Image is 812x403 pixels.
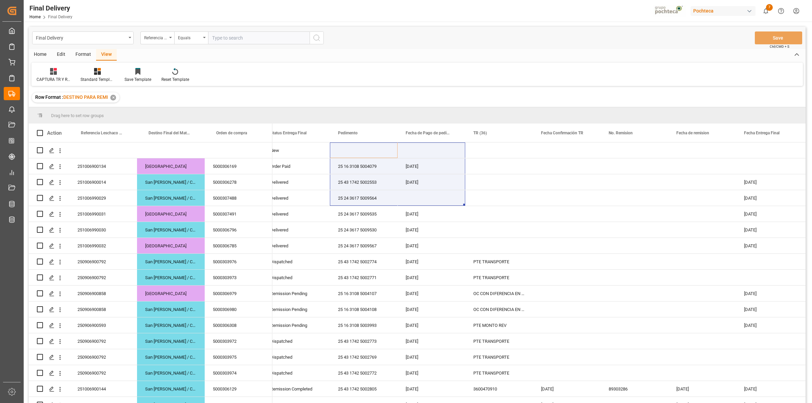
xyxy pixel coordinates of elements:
span: No. Remision [609,131,633,135]
div: [DATE] [736,301,804,317]
div: Reset Template [161,76,189,83]
div: [GEOGRAPHIC_DATA] [137,158,205,174]
div: [DATE] [736,174,804,190]
div: [DATE] [736,381,804,397]
div: PTE TRANSPORTE [465,333,533,349]
span: Row Format : [35,94,63,100]
div: 251006990031 [69,206,137,222]
div: [DATE] [736,286,804,301]
div: Press SPACE to select this row. [29,270,272,286]
div: [GEOGRAPHIC_DATA] [137,206,205,222]
div: [DATE] [398,317,465,333]
button: open menu [32,31,134,44]
div: 25 16 3108 5004108 [330,301,398,317]
img: pochtecaImg.jpg_1689854062.jpg [653,5,686,17]
span: Orden de compra [216,131,247,135]
div: 5000307488 [205,190,272,206]
div: Press SPACE to select this row. [29,349,272,365]
div: [DATE] [668,381,736,397]
div: San [PERSON_NAME] / CDMX [137,222,205,238]
div: 5000306980 [205,301,272,317]
div: Standard Templates [81,76,114,83]
div: Dispatched [262,349,330,365]
div: 5000303973 [205,270,272,285]
div: 89303286 [601,381,668,397]
div: Press SPACE to select this row. [29,317,272,333]
div: 25 16 3108 5004079 [330,158,398,174]
div: Press SPACE to select this row. [29,174,272,190]
div: Delivered [262,190,330,206]
div: Press SPACE to select this row. [29,238,272,254]
button: Save [755,31,802,44]
span: TR (36) [473,131,487,135]
span: 7 [766,4,773,11]
span: Fecha Confirmación TR [541,131,583,135]
span: Destino Final del Material [149,131,190,135]
div: [DATE] [533,381,601,397]
span: Fecha de remision [676,131,709,135]
div: New [262,142,330,158]
span: Fecha de Pago de pedimento [406,131,451,135]
div: 25 43 1742 5002774 [330,254,398,269]
div: Press SPACE to select this row. [29,254,272,270]
div: 5000306278 [205,174,272,190]
div: [DATE] [398,381,465,397]
div: 25 43 1742 5002769 [330,349,398,365]
div: PTE TRANSPORTE [465,254,533,269]
div: [DATE] [398,301,465,317]
div: Equals [178,33,201,41]
div: Delivered [262,174,330,190]
div: Press SPACE to select this row. [29,206,272,222]
div: Press SPACE to select this row. [29,222,272,238]
div: [DATE] [398,158,465,174]
span: DESTINO PARA REMI [63,94,108,100]
div: Remission Pending [262,317,330,333]
div: 251006900014 [69,174,137,190]
div: PTE TRANSPORTE [465,270,533,285]
div: ✕ [110,95,116,100]
div: 25 24 3617 5009564 [330,190,398,206]
div: 251006900144 [69,381,137,397]
span: Ctrl/CMD + S [770,44,789,49]
div: Dispatched [262,333,330,349]
div: 5000303972 [205,333,272,349]
div: Remission Completed [262,381,330,397]
div: 251006990029 [69,190,137,206]
div: [DATE] [398,333,465,349]
div: 5000306129 [205,381,272,397]
div: 250906900792 [69,270,137,285]
div: [GEOGRAPHIC_DATA] [137,238,205,253]
div: San [PERSON_NAME] / CDMX [137,317,205,333]
div: Remission Pending [262,286,330,301]
div: PTE TRANSPORTE [465,349,533,365]
button: show 7 new notifications [758,3,773,19]
div: Save Template [125,76,151,83]
span: Drag here to set row groups [51,113,104,118]
div: 251006990030 [69,222,137,238]
div: 5000306979 [205,286,272,301]
div: 25 24 3617 5009567 [330,238,398,253]
div: San [PERSON_NAME] / CDMX [137,381,205,397]
div: San [PERSON_NAME] / CDMX [137,349,205,365]
div: [DATE] [398,365,465,381]
div: [DATE] [736,222,804,238]
div: [GEOGRAPHIC_DATA] [137,286,205,301]
div: 5000306169 [205,158,272,174]
div: Press SPACE to select this row. [29,158,272,174]
div: View [96,49,117,61]
div: [DATE] [736,238,804,253]
div: 25 16 3108 5004107 [330,286,398,301]
span: Status Entrega Final [270,131,307,135]
div: [DATE] [398,349,465,365]
input: Type to search [208,31,310,44]
div: Press SPACE to select this row. [29,365,272,381]
div: 251006900134 [69,158,137,174]
div: Dispatched [262,254,330,269]
div: 250906900858 [69,301,137,317]
div: 25 43 1742 5002773 [330,333,398,349]
div: San [PERSON_NAME] / CDMX [137,333,205,349]
div: 251006990032 [69,238,137,253]
div: Edit [52,49,70,61]
div: OC CON DIFERENCIA EN SAP [465,301,533,317]
div: 25 43 1742 5002553 [330,174,398,190]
